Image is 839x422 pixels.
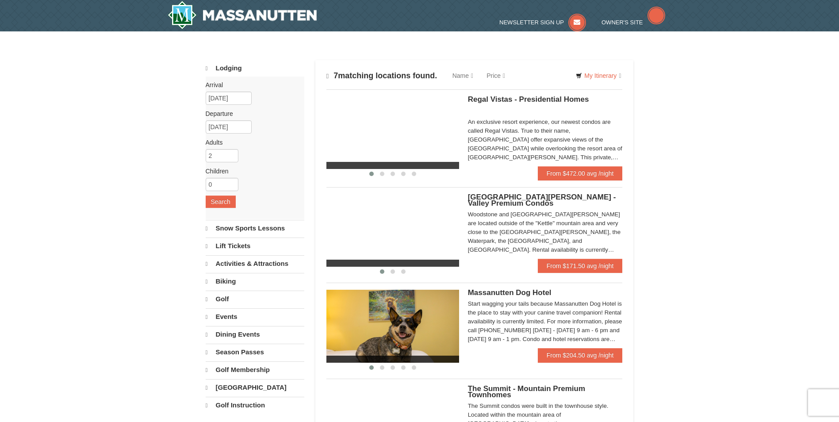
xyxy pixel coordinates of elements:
span: The Summit - Mountain Premium Townhomes [468,384,585,399]
a: Price [480,67,512,84]
span: Newsletter Sign Up [499,19,564,26]
div: Woodstone and [GEOGRAPHIC_DATA][PERSON_NAME] are located outside of the "Kettle" mountain area an... [468,210,623,254]
a: Massanutten Resort [168,1,317,29]
a: Golf [206,291,304,307]
span: Massanutten Dog Hotel [468,288,552,297]
label: Children [206,167,298,176]
a: Snow Sports Lessons [206,220,304,237]
a: My Itinerary [570,69,627,82]
a: Owner's Site [601,19,665,26]
a: Golf Membership [206,361,304,378]
img: Massanutten Resort Logo [168,1,317,29]
a: Lift Tickets [206,238,304,254]
a: From $472.00 avg /night [538,166,623,180]
span: Owner's Site [601,19,643,26]
span: Regal Vistas - Presidential Homes [468,95,589,104]
a: Dining Events [206,326,304,343]
label: Departure [206,109,298,118]
a: Golf Instruction [206,397,304,414]
div: Start wagging your tails because Massanutten Dog Hotel is the place to stay with your canine trav... [468,299,623,344]
label: Adults [206,138,298,147]
a: Events [206,308,304,325]
a: Lodging [206,60,304,77]
label: Arrival [206,81,298,89]
a: [GEOGRAPHIC_DATA] [206,379,304,396]
a: Activities & Attractions [206,255,304,272]
button: Search [206,196,236,208]
a: From $171.50 avg /night [538,259,623,273]
span: [GEOGRAPHIC_DATA][PERSON_NAME] - Valley Premium Condos [468,193,616,207]
div: An exclusive resort experience, our newest condos are called Regal Vistas. True to their name, [G... [468,118,623,162]
a: Name [446,67,480,84]
a: Season Passes [206,344,304,361]
a: From $204.50 avg /night [538,348,623,362]
a: Newsletter Sign Up [499,19,586,26]
a: Biking [206,273,304,290]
